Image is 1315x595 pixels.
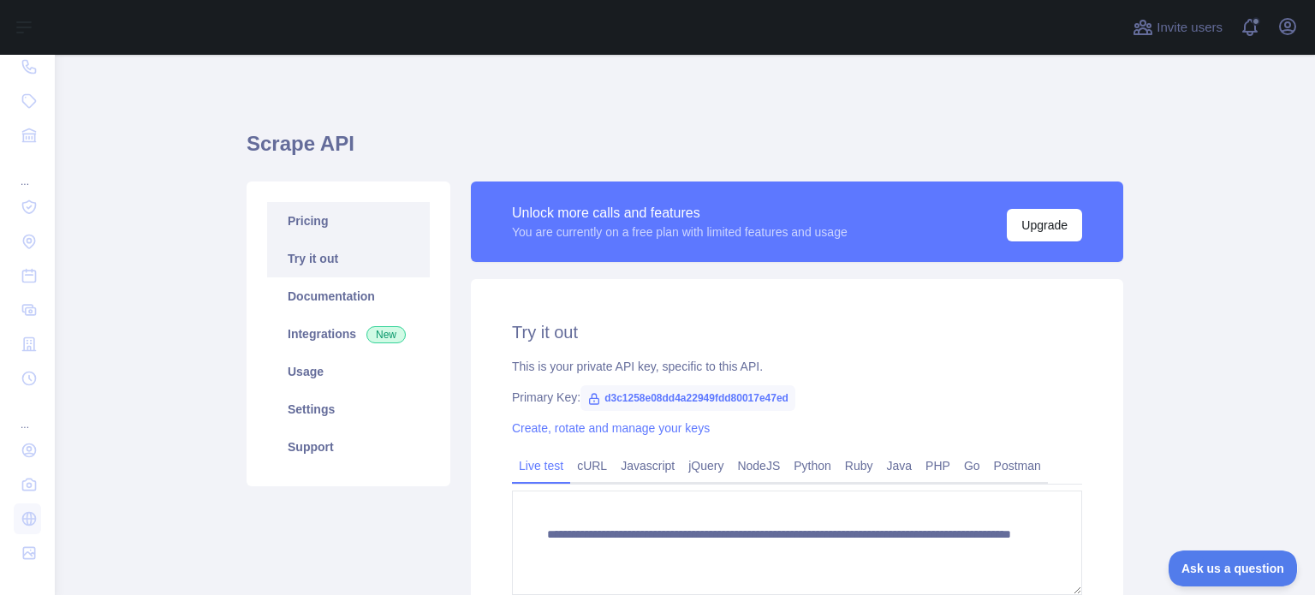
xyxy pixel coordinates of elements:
a: Support [267,428,430,466]
a: Java [880,452,919,479]
span: New [366,326,406,343]
button: Invite users [1129,14,1226,41]
a: Live test [512,452,570,479]
div: ... [14,397,41,431]
a: Create, rotate and manage your keys [512,421,710,435]
div: ... [14,154,41,188]
a: Try it out [267,240,430,277]
a: Go [957,452,987,479]
div: Primary Key: [512,389,1082,406]
a: Usage [267,353,430,390]
a: Documentation [267,277,430,315]
a: Javascript [614,452,681,479]
div: This is your private API key, specific to this API. [512,358,1082,375]
a: PHP [919,452,957,479]
a: jQuery [681,452,730,479]
div: Unlock more calls and features [512,203,848,223]
span: Invite users [1157,18,1223,38]
a: cURL [570,452,614,479]
span: d3c1258e08dd4a22949fdd80017e47ed [580,385,795,411]
a: NodeJS [730,452,787,479]
a: Settings [267,390,430,428]
a: Integrations New [267,315,430,353]
iframe: Toggle Customer Support [1169,550,1298,586]
a: Python [787,452,838,479]
h1: Scrape API [247,130,1123,171]
h2: Try it out [512,320,1082,344]
a: Pricing [267,202,430,240]
a: Ruby [838,452,880,479]
a: Postman [987,452,1048,479]
button: Upgrade [1007,209,1082,241]
div: You are currently on a free plan with limited features and usage [512,223,848,241]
